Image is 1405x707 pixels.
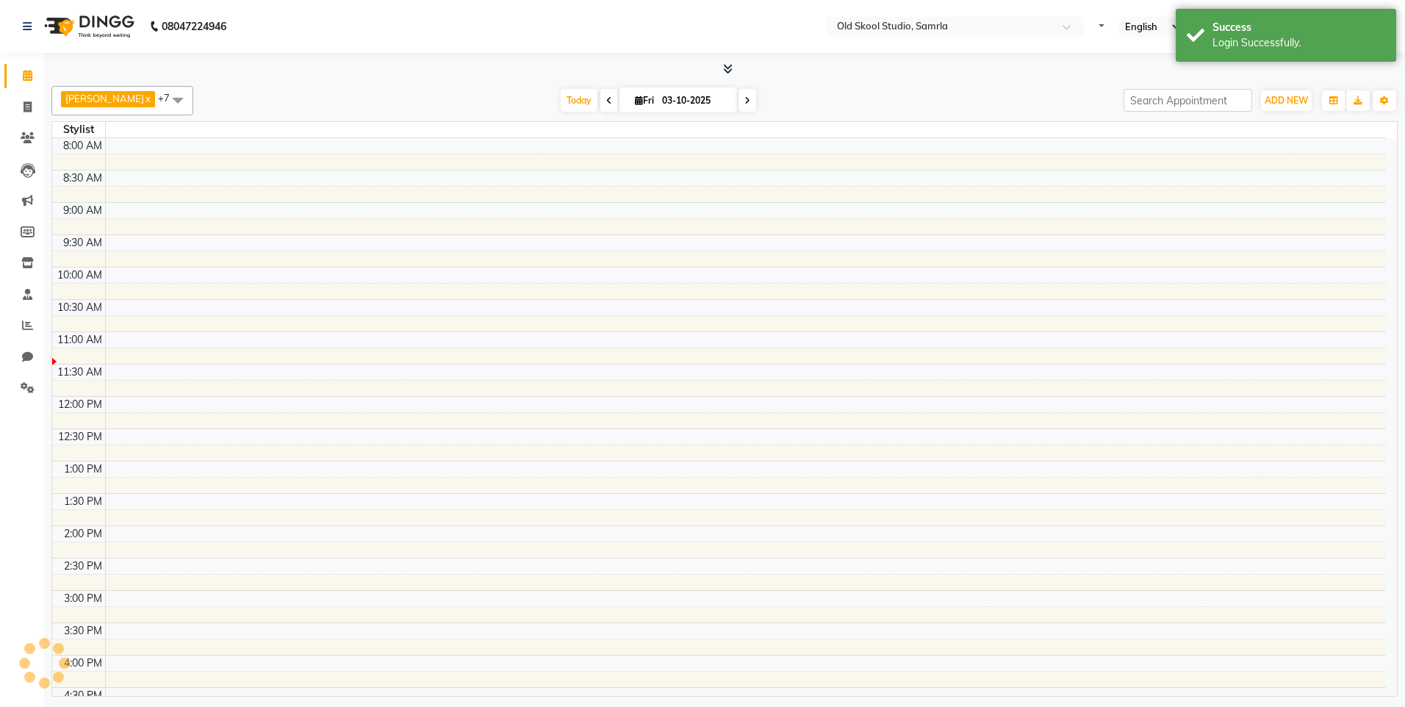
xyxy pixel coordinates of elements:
div: 11:30 AM [54,365,105,380]
div: 12:00 PM [55,397,105,412]
div: 3:00 PM [61,591,105,606]
div: Login Successfully. [1212,35,1385,51]
div: 10:00 AM [54,268,105,283]
div: 3:30 PM [61,623,105,639]
img: logo [37,6,138,47]
span: Today [561,89,597,112]
div: 11:00 AM [54,332,105,348]
a: x [144,93,151,104]
div: 10:30 AM [54,300,105,315]
b: 08047224946 [162,6,226,47]
div: 12:30 PM [55,429,105,445]
div: 2:00 PM [61,526,105,542]
div: 2:30 PM [61,559,105,574]
input: 2025-10-03 [658,90,731,112]
div: 1:30 PM [61,494,105,509]
span: Fri [631,95,658,106]
div: 8:30 AM [60,171,105,186]
div: 8:00 AM [60,138,105,154]
div: Success [1212,20,1385,35]
button: ADD NEW [1261,90,1312,111]
span: ADD NEW [1265,95,1308,106]
span: [PERSON_NAME] [65,93,144,104]
div: 1:00 PM [61,462,105,477]
div: 9:00 AM [60,203,105,218]
span: +7 [158,92,181,104]
div: 9:30 AM [60,235,105,251]
div: 4:00 PM [61,656,105,671]
div: Stylist [52,122,105,137]
div: 4:30 PM [61,688,105,703]
input: Search Appointment [1124,89,1252,112]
